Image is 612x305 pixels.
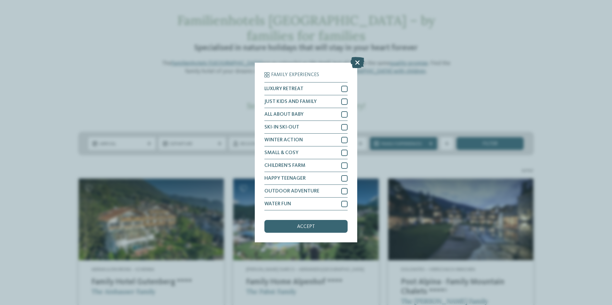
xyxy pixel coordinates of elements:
[264,86,303,91] span: LUXURY RETREAT
[264,99,317,104] span: JUST KIDS AND FAMILY
[264,150,298,155] span: SMALL & COSY
[264,112,303,117] span: ALL ABOUT BABY
[264,201,291,207] span: WATER FUN
[264,163,305,168] span: CHILDREN’S FARM
[297,224,315,229] span: accept
[271,72,319,77] span: Family Experiences
[264,189,319,194] span: OUTDOOR ADVENTURE
[264,137,303,143] span: WINTER ACTION
[264,176,306,181] span: HAPPY TEENAGER
[264,125,299,130] span: SKI-IN SKI-OUT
